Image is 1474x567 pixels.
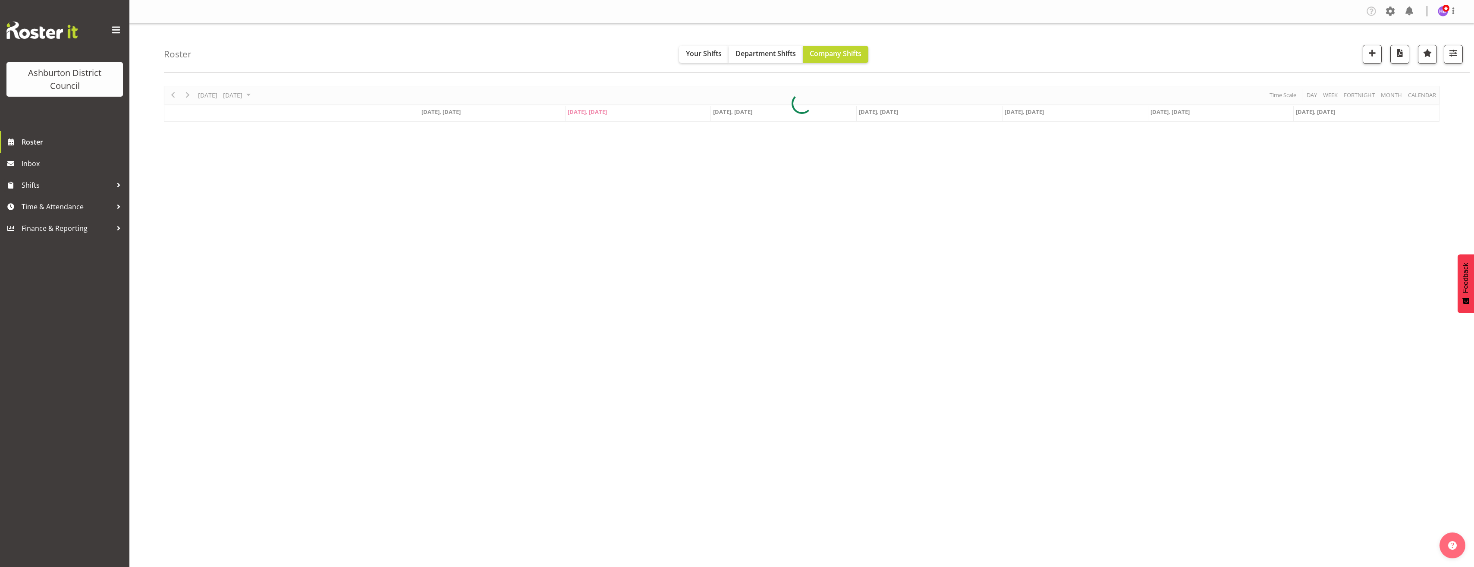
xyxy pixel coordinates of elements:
[1418,45,1437,64] button: Highlight an important date within the roster.
[22,179,112,192] span: Shifts
[22,157,125,170] span: Inbox
[1390,45,1409,64] button: Download a PDF of the roster according to the set date range.
[1363,45,1382,64] button: Add a new shift
[22,135,125,148] span: Roster
[803,46,868,63] button: Company Shifts
[1462,263,1470,293] span: Feedback
[164,49,192,59] h4: Roster
[679,46,729,63] button: Your Shifts
[735,49,796,58] span: Department Shifts
[15,66,114,92] div: Ashburton District Council
[729,46,803,63] button: Department Shifts
[1444,45,1463,64] button: Filter Shifts
[810,49,861,58] span: Company Shifts
[1438,6,1448,16] img: hayley-dickson3805.jpg
[22,200,112,213] span: Time & Attendance
[22,222,112,235] span: Finance & Reporting
[1458,254,1474,313] button: Feedback - Show survey
[686,49,722,58] span: Your Shifts
[1448,541,1457,550] img: help-xxl-2.png
[6,22,78,39] img: Rosterit website logo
